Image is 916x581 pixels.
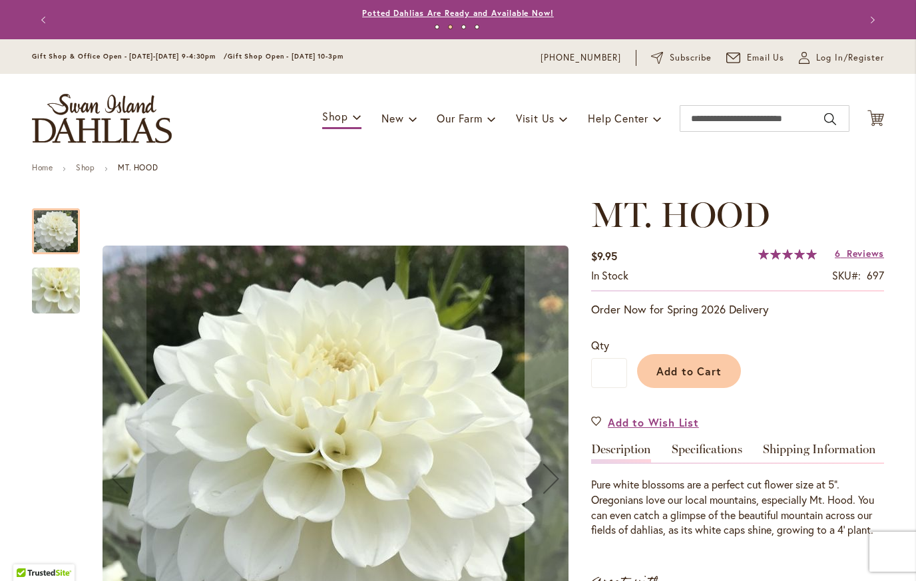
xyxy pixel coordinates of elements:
p: Pure white blossoms are a perfect cut flower size at 5". Oregonians love our local mountains, esp... [591,477,884,538]
iframe: Launch Accessibility Center [10,534,47,571]
a: Description [591,443,651,463]
span: In stock [591,268,628,282]
button: Next [857,7,884,33]
span: 6 [835,247,841,260]
span: New [381,111,403,125]
button: 3 of 4 [461,25,466,29]
div: MT. HOOD [32,195,93,254]
span: Our Farm [437,111,482,125]
span: Visit Us [516,111,555,125]
a: Add to Wish List [591,415,699,430]
span: Subscribe [670,51,712,65]
strong: MT. HOOD [118,162,158,172]
a: Specifications [672,443,742,463]
button: 4 of 4 [475,25,479,29]
span: Email Us [747,51,785,65]
button: Add to Cart [637,354,741,388]
div: Availability [591,268,628,284]
a: Potted Dahlias Are Ready and Available Now! [362,8,554,18]
div: 100% [758,249,817,260]
a: [PHONE_NUMBER] [541,51,621,65]
span: Reviews [847,247,884,260]
strong: SKU [832,268,861,282]
a: Subscribe [651,51,712,65]
span: Help Center [588,111,648,125]
a: Log In/Register [799,51,884,65]
span: Gift Shop & Office Open - [DATE]-[DATE] 9-4:30pm / [32,52,228,61]
span: MT. HOOD [591,194,770,236]
span: $9.95 [591,249,617,263]
div: 697 [867,268,884,284]
button: 2 of 4 [448,25,453,29]
span: Qty [591,338,609,352]
span: Add to Cart [656,364,722,378]
span: Shop [322,109,348,123]
span: Add to Wish List [608,415,699,430]
span: Gift Shop Open - [DATE] 10-3pm [228,52,343,61]
p: Order Now for Spring 2026 Delivery [591,301,884,317]
a: Email Us [726,51,785,65]
img: MT. HOOD [8,246,104,335]
a: Shipping Information [763,443,876,463]
button: Previous [32,7,59,33]
span: Log In/Register [816,51,884,65]
div: Detailed Product Info [591,443,884,538]
a: Shop [76,162,95,172]
a: 6 Reviews [835,247,884,260]
a: Home [32,162,53,172]
div: MT. HOOD [32,254,80,313]
button: 1 of 4 [435,25,439,29]
a: store logo [32,94,172,143]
